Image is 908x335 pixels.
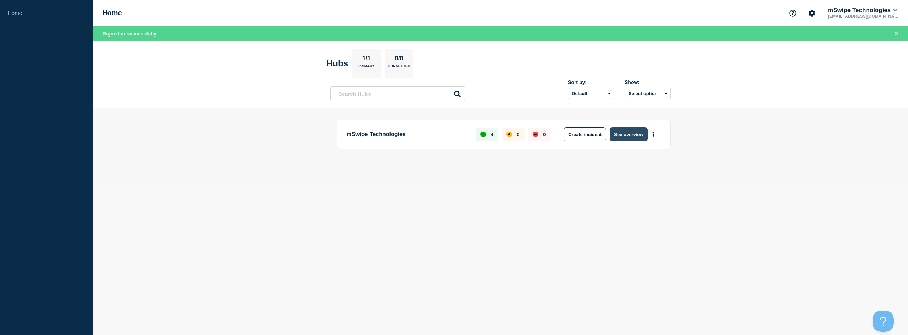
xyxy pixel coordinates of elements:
button: Support [785,6,800,21]
p: mSwipe Technologies [347,127,467,141]
p: 0/0 [392,55,406,64]
p: 4 [491,132,493,137]
p: 0 [517,132,519,137]
button: mSwipe Technologies [826,7,899,14]
button: Account settings [804,6,819,21]
p: Connected [388,64,410,72]
h2: Hubs [327,58,348,68]
div: up [480,132,486,137]
div: affected [506,132,512,137]
div: down [533,132,538,137]
p: [EMAIL_ADDRESS][DOMAIN_NAME] [826,14,900,19]
div: Show: [625,79,671,85]
button: Close banner [892,30,901,38]
button: Select option [625,88,671,99]
h1: Home [102,9,122,17]
span: Signed in successfully [103,31,156,37]
button: More actions [649,128,658,141]
input: Search Hubs [330,86,465,101]
button: Create incident [564,127,606,141]
iframe: Help Scout Beacon - Open [873,311,894,332]
button: See overview [610,127,647,141]
p: 0 [543,132,546,137]
div: Sort by: [568,79,614,85]
select: Sort by [568,88,614,99]
p: Primary [358,64,375,72]
p: 1/1 [360,55,373,64]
